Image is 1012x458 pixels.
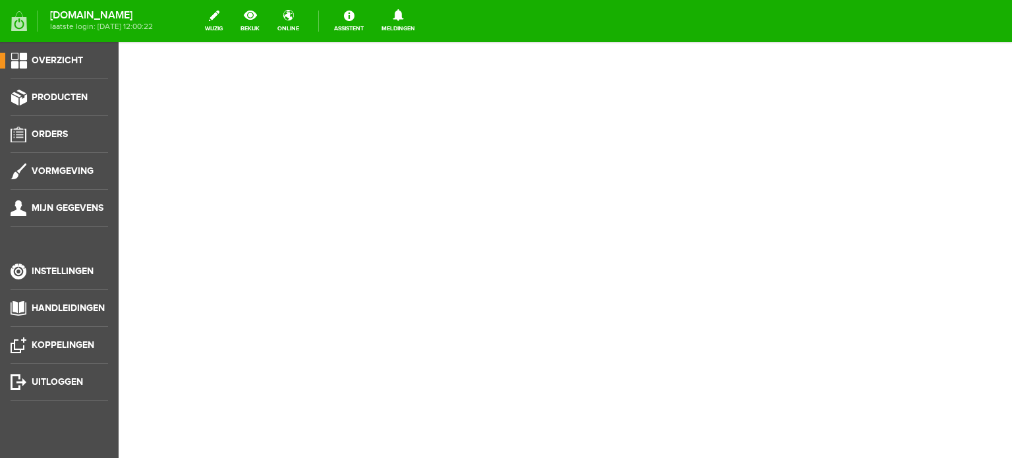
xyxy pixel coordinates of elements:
span: Handleidingen [32,302,105,314]
span: Overzicht [32,55,83,66]
span: Producten [32,92,88,103]
a: Meldingen [374,7,423,36]
a: Assistent [326,7,372,36]
a: wijzig [197,7,231,36]
span: Orders [32,129,68,140]
span: Vormgeving [32,165,94,177]
span: Uitloggen [32,376,83,387]
a: online [269,7,307,36]
span: Mijn gegevens [32,202,103,214]
span: laatste login: [DATE] 12:00:22 [50,23,153,30]
span: Koppelingen [32,339,94,351]
strong: [DOMAIN_NAME] [50,12,153,19]
span: Instellingen [32,266,94,277]
a: bekijk [233,7,267,36]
